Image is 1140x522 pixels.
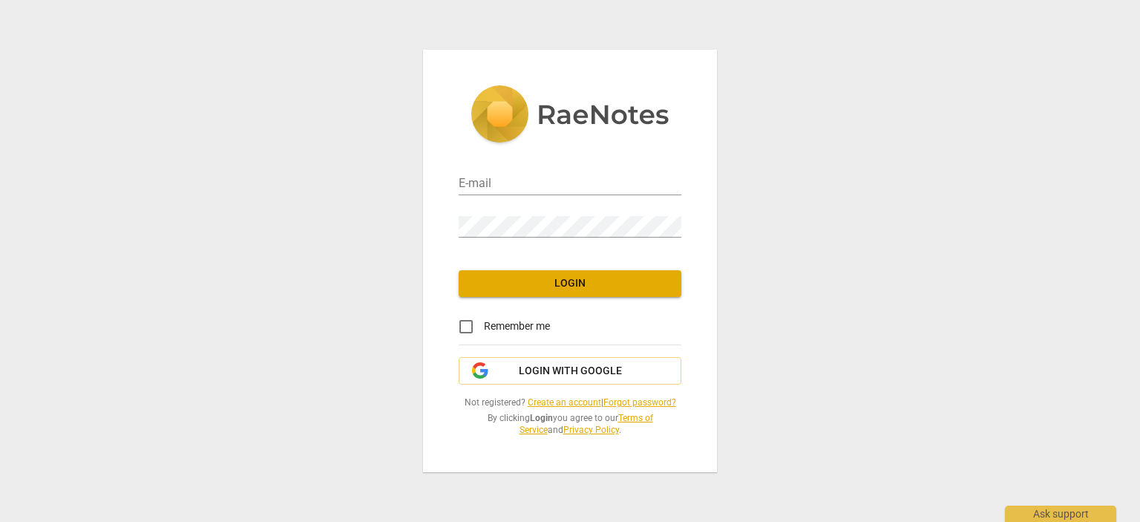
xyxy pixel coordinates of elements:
span: Login with Google [519,364,622,379]
span: Not registered? | [459,397,681,409]
a: Privacy Policy [563,425,619,435]
a: Terms of Service [520,413,653,436]
b: Login [530,413,553,423]
img: 5ac2273c67554f335776073100b6d88f.svg [471,85,669,146]
a: Forgot password? [603,397,676,408]
div: Ask support [1005,506,1116,522]
span: Login [471,276,669,291]
span: By clicking you agree to our and . [459,412,681,437]
button: Login [459,270,681,297]
a: Create an account [528,397,601,408]
span: Remember me [484,319,550,334]
button: Login with Google [459,357,681,385]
